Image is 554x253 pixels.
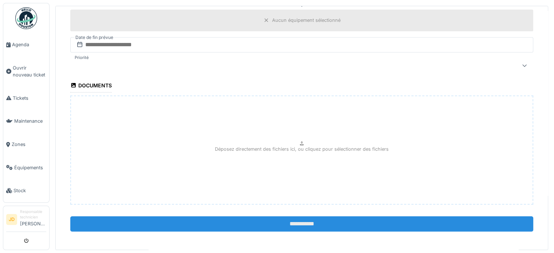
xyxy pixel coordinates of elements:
[13,95,46,102] span: Tickets
[13,187,46,194] span: Stock
[3,110,49,133] a: Maintenance
[215,146,389,153] p: Déposez directement des fichiers ici, ou cliquez pour sélectionner des fichiers
[6,209,46,232] a: JD Responsable technicien[PERSON_NAME]
[12,41,46,48] span: Agenda
[12,141,46,148] span: Zones
[3,87,49,110] a: Tickets
[70,80,112,92] div: Documents
[20,209,46,220] div: Responsable technicien
[272,17,341,24] div: Aucun équipement sélectionné
[6,214,17,225] li: JD
[20,209,46,230] li: [PERSON_NAME]
[15,7,37,29] img: Badge_color-CXgf-gQk.svg
[3,179,49,202] a: Stock
[3,156,49,179] a: Équipements
[13,64,46,78] span: Ouvrir nouveau ticket
[3,56,49,87] a: Ouvrir nouveau ticket
[75,33,114,41] label: Date de fin prévue
[73,55,90,61] label: Priorité
[14,164,46,171] span: Équipements
[3,133,49,156] a: Zones
[14,118,46,124] span: Maintenance
[3,33,49,56] a: Agenda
